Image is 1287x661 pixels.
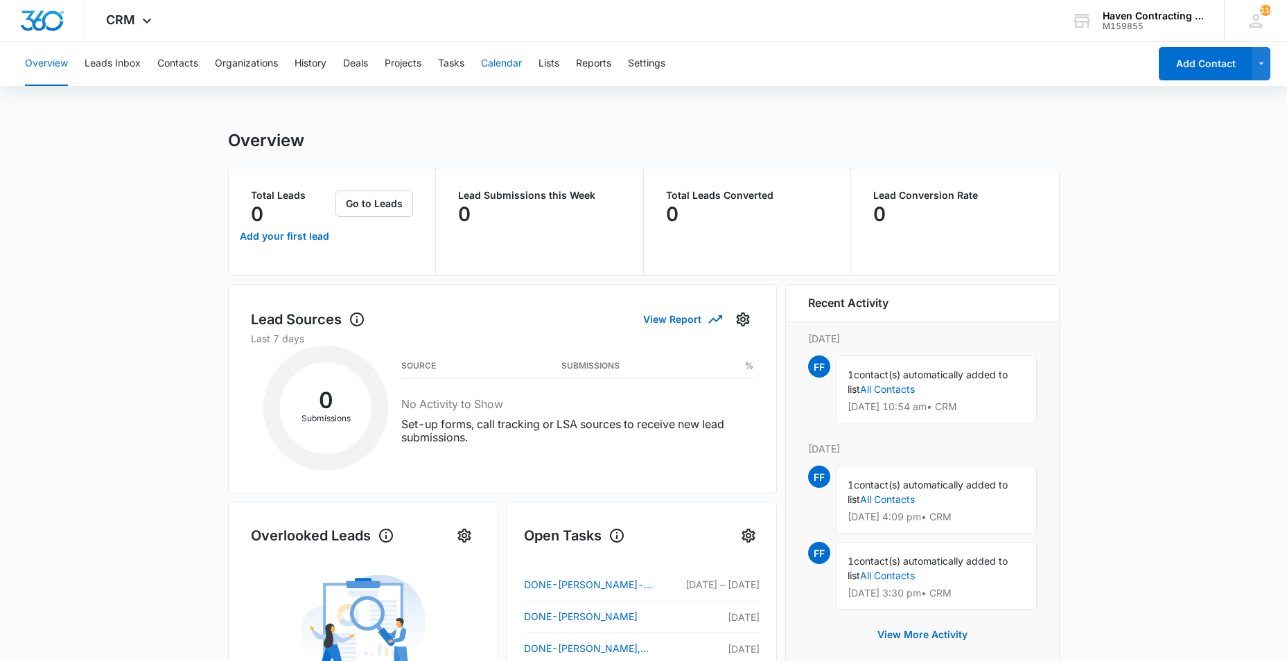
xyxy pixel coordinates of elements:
h3: Submissions [561,362,620,369]
p: 0 [666,203,678,225]
p: [DATE] 4:09 pm • CRM [848,512,1025,522]
p: [DATE] [808,331,1037,346]
p: [DATE] – [DATE] [685,577,760,592]
button: Organizations [215,42,278,86]
p: [DATE] [808,441,1037,456]
p: Total Leads [251,191,333,200]
p: 0 [458,203,471,225]
button: Go to Leads [335,191,413,217]
a: All Contacts [860,493,915,505]
button: Reports [576,42,611,86]
p: Total Leads Converted [666,191,829,200]
button: Calendar [481,42,522,86]
button: Settings [737,525,760,547]
a: DONE-[PERSON_NAME] [524,608,685,625]
h1: Open Tasks [524,525,625,546]
h1: Overlooked Leads [251,525,394,546]
div: account name [1103,10,1204,21]
button: Leads Inbox [85,42,141,86]
h3: Source [401,362,436,369]
p: [DATE] 10:54 am • CRM [848,402,1025,412]
a: DONE-[PERSON_NAME], Crawlspace Cleanout [524,640,685,657]
button: Deals [343,42,368,86]
span: CRM [106,12,135,27]
h1: Overview [228,130,304,151]
div: account id [1103,21,1204,31]
p: Lead Conversion Rate [873,191,1037,200]
button: Settings [732,308,754,330]
span: contact(s) automatically added to list [848,555,1008,581]
button: Projects [385,42,421,86]
button: Settings [628,42,665,86]
h3: No Activity to Show [401,396,753,412]
span: 1 [848,369,854,380]
span: contact(s) automatically added to list [848,479,1008,505]
a: All Contacts [860,383,915,395]
button: View More Activity [864,618,981,651]
button: Lists [539,42,559,86]
a: Add your first lead [237,220,333,253]
span: 116 [1260,5,1271,16]
p: 0 [873,203,886,225]
span: FF [808,466,830,488]
h2: 0 [280,391,371,409]
button: View Report [643,307,721,331]
button: Settings [453,525,475,547]
button: History [295,42,326,86]
a: DONE-[PERSON_NAME]-[PERSON_NAME] -French Drain [524,576,685,593]
a: All Contacts [860,570,915,581]
p: Submissions [280,412,371,425]
span: 1 [848,555,854,567]
h3: % [745,362,753,369]
span: FF [808,542,830,564]
p: Last 7 days [251,331,754,346]
button: Contacts [157,42,198,86]
p: [DATE] 3:30 pm • CRM [848,588,1025,598]
button: Tasks [438,42,464,86]
button: Overview [25,42,68,86]
p: 0 [251,203,263,225]
span: 1 [848,479,854,491]
span: contact(s) automatically added to list [848,369,1008,395]
button: Add Contact [1159,47,1252,80]
a: Go to Leads [335,197,413,209]
p: [DATE] [685,610,760,624]
span: FF [808,355,830,378]
h1: Lead Sources [251,309,365,330]
p: Set-up forms, call tracking or LSA sources to receive new lead submissions. [401,418,753,444]
p: [DATE] [685,642,760,656]
div: notifications count [1260,5,1271,16]
p: Lead Submissions this Week [458,191,621,200]
h6: Recent Activity [808,294,888,311]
